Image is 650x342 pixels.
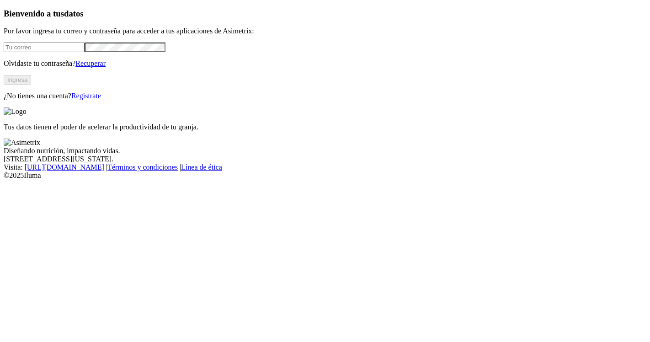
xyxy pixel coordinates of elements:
img: Logo [4,107,27,116]
div: © 2025 Iluma [4,171,646,180]
p: Por favor ingresa tu correo y contraseña para acceder a tus aplicaciones de Asimetrix: [4,27,646,35]
div: Visita : | | [4,163,646,171]
p: Tus datos tienen el poder de acelerar la productividad de tu granja. [4,123,646,131]
a: Términos y condiciones [107,163,178,171]
p: ¿No tienes una cuenta? [4,92,646,100]
input: Tu correo [4,43,85,52]
p: Olvidaste tu contraseña? [4,59,646,68]
a: Regístrate [71,92,101,100]
a: [URL][DOMAIN_NAME] [25,163,104,171]
h3: Bienvenido a tus [4,9,646,19]
span: datos [64,9,84,18]
img: Asimetrix [4,139,40,147]
div: Diseñando nutrición, impactando vidas. [4,147,646,155]
a: Línea de ética [181,163,222,171]
button: Ingresa [4,75,31,85]
div: [STREET_ADDRESS][US_STATE]. [4,155,646,163]
a: Recuperar [75,59,106,67]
